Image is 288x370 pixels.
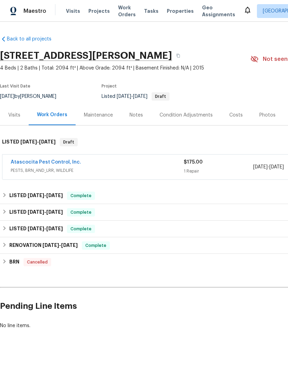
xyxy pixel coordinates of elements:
[229,112,243,119] div: Costs
[129,112,143,119] div: Notes
[184,168,253,175] div: 1 Repair
[133,94,147,99] span: [DATE]
[9,208,63,216] h6: LISTED
[83,242,109,249] span: Complete
[23,8,46,15] span: Maestro
[24,259,50,266] span: Cancelled
[42,243,78,248] span: -
[68,225,94,232] span: Complete
[46,210,63,214] span: [DATE]
[28,193,44,198] span: [DATE]
[184,160,203,165] span: $175.00
[61,243,78,248] span: [DATE]
[20,139,56,144] span: -
[118,4,136,18] span: Work Orders
[66,8,80,15] span: Visits
[9,258,19,266] h6: BRN
[102,84,117,88] span: Project
[46,193,63,198] span: [DATE]
[253,165,268,169] span: [DATE]
[2,138,56,146] h6: LISTED
[28,226,63,231] span: -
[37,111,67,118] div: Work Orders
[46,226,63,231] span: [DATE]
[60,139,77,146] span: Draft
[84,112,113,119] div: Maintenance
[20,139,37,144] span: [DATE]
[68,192,94,199] span: Complete
[39,139,56,144] span: [DATE]
[117,94,147,99] span: -
[202,4,235,18] span: Geo Assignments
[28,210,44,214] span: [DATE]
[160,112,213,119] div: Condition Adjustments
[28,193,63,198] span: -
[167,8,194,15] span: Properties
[9,241,78,250] h6: RENOVATION
[9,225,63,233] h6: LISTED
[102,94,170,99] span: Listed
[9,192,63,200] h6: LISTED
[42,243,59,248] span: [DATE]
[88,8,110,15] span: Projects
[28,226,44,231] span: [DATE]
[144,9,159,13] span: Tasks
[269,165,284,169] span: [DATE]
[8,112,20,119] div: Visits
[259,112,276,119] div: Photos
[11,160,81,165] a: Atascocita Pest Control, Inc.
[68,209,94,216] span: Complete
[253,164,284,170] span: -
[28,210,63,214] span: -
[152,94,169,99] span: Draft
[172,49,184,62] button: Copy Address
[11,167,184,174] span: PESTS, BRN_AND_LRR, WILDLIFE
[117,94,131,99] span: [DATE]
